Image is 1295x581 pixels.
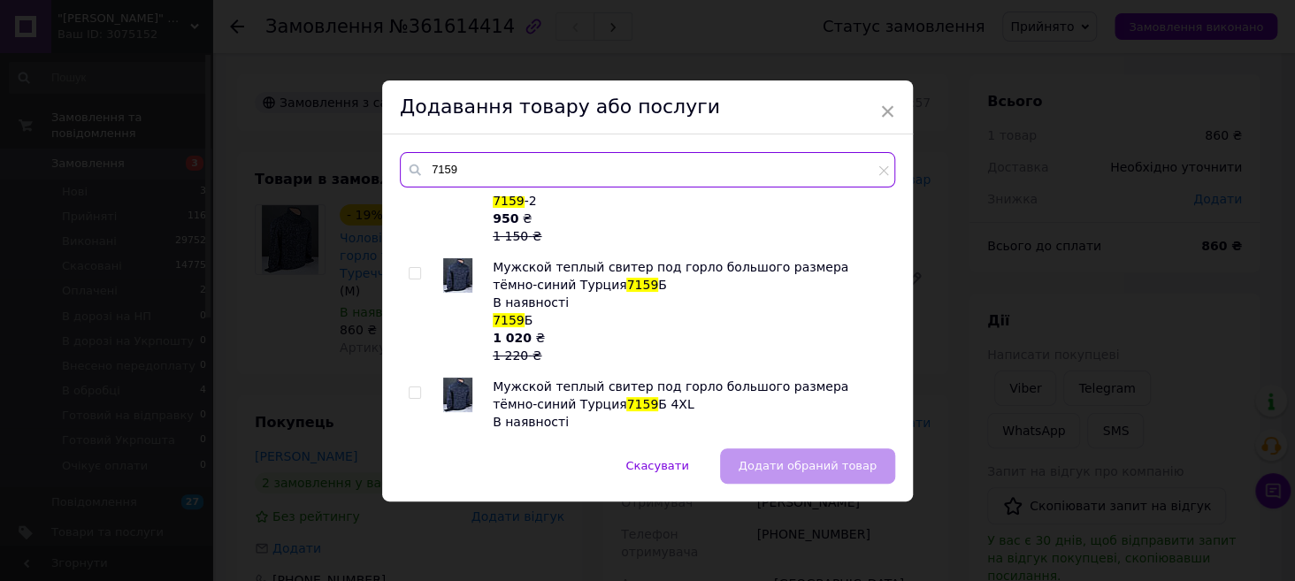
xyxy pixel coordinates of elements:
[400,152,895,187] input: Пошук за товарами та послугами
[493,194,525,208] span: 7159
[493,210,885,245] div: ₴
[607,448,707,484] button: Скасувати
[525,313,533,327] span: Б
[525,194,537,208] span: -2
[443,258,472,293] img: Мужской теплый свитер под горло большого размера тёмно-синий Турция 7159 Б
[626,278,658,292] span: 7159
[493,329,885,364] div: ₴
[493,229,541,243] span: 1 150 ₴
[493,348,541,363] span: 1 220 ₴
[493,413,885,431] div: В наявності
[493,294,885,311] div: В наявності
[493,331,532,345] b: 1 020
[658,397,693,411] span: Б 4XL
[493,379,848,411] span: Мужской теплый свитер под горло большого размера тёмно-синий Турция
[493,260,848,292] span: Мужской теплый свитер под горло большого размера тёмно-синий Турция
[658,278,667,292] span: Б
[879,96,895,126] span: ×
[443,378,472,412] img: Мужской теплый свитер под горло большого размера тёмно-синий Турция 7159 Б 4XL
[382,80,913,134] div: Додавання товару або послуги
[493,313,525,327] span: 7159
[493,211,518,226] b: 950
[626,397,658,411] span: 7159
[625,459,688,472] span: Скасувати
